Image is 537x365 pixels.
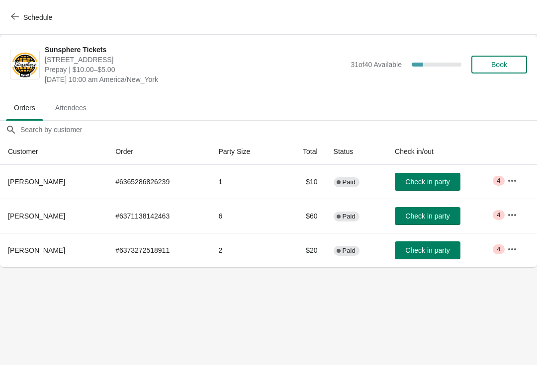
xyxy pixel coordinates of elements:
[343,247,356,255] span: Paid
[20,121,537,139] input: Search by customer
[395,207,460,225] button: Check in party
[210,199,280,233] td: 6
[107,139,210,165] th: Order
[280,199,325,233] td: $60
[8,178,65,186] span: [PERSON_NAME]
[8,246,65,254] span: [PERSON_NAME]
[45,74,346,84] span: [DATE] 10:00 am America/New_York
[343,213,356,220] span: Paid
[210,139,280,165] th: Party Size
[387,139,499,165] th: Check in/out
[45,55,346,65] span: [STREET_ADDRESS]
[47,99,94,117] span: Attendees
[395,173,460,191] button: Check in party
[107,199,210,233] td: # 6371138142463
[280,139,325,165] th: Total
[10,51,39,78] img: Sunsphere Tickets
[491,61,507,69] span: Book
[210,233,280,267] td: 2
[107,165,210,199] td: # 6365286826239
[497,211,500,219] span: 4
[405,212,449,220] span: Check in party
[45,45,346,55] span: Sunsphere Tickets
[497,177,500,185] span: 4
[471,56,527,73] button: Book
[351,61,402,69] span: 31 of 40 Available
[23,13,52,21] span: Schedule
[395,241,460,259] button: Check in party
[343,178,356,186] span: Paid
[405,178,449,186] span: Check in party
[5,8,60,26] button: Schedule
[497,245,500,253] span: 4
[6,99,43,117] span: Orders
[405,246,449,254] span: Check in party
[107,233,210,267] td: # 6373272518911
[280,233,325,267] td: $20
[280,165,325,199] td: $10
[326,139,387,165] th: Status
[210,165,280,199] td: 1
[45,65,346,74] span: Prepay | $10.00–$5.00
[8,212,65,220] span: [PERSON_NAME]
